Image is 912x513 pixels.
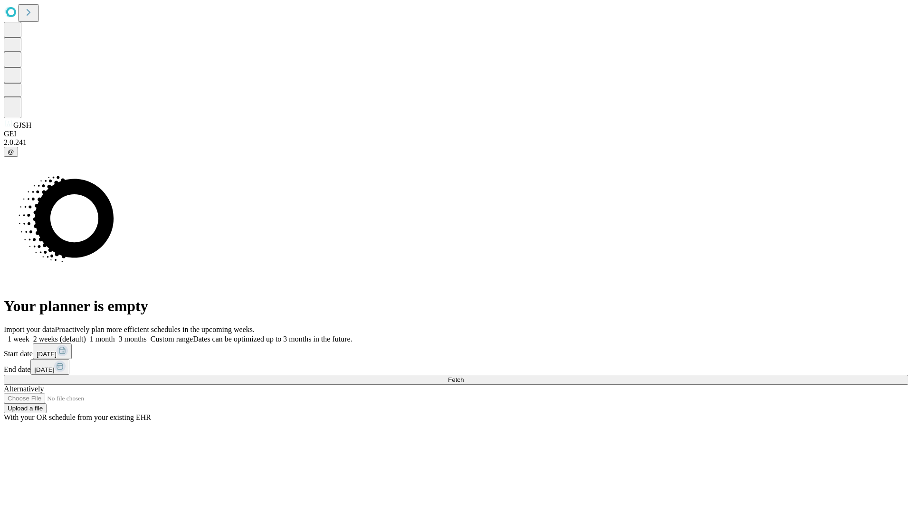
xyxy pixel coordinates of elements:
span: Proactively plan more efficient schedules in the upcoming weeks. [55,325,255,333]
div: End date [4,359,908,375]
button: Upload a file [4,403,47,413]
div: GEI [4,130,908,138]
span: Alternatively [4,385,44,393]
span: [DATE] [37,351,57,358]
button: [DATE] [33,343,72,359]
span: Dates can be optimized up to 3 months in the future. [193,335,352,343]
span: Import your data [4,325,55,333]
span: Fetch [448,376,464,383]
h1: Your planner is empty [4,297,908,315]
div: Start date [4,343,908,359]
span: 1 week [8,335,29,343]
span: 2 weeks (default) [33,335,86,343]
div: 2.0.241 [4,138,908,147]
span: GJSH [13,121,31,129]
span: With your OR schedule from your existing EHR [4,413,151,421]
span: 1 month [90,335,115,343]
button: @ [4,147,18,157]
span: [DATE] [34,366,54,373]
button: [DATE] [30,359,69,375]
span: 3 months [119,335,147,343]
span: Custom range [151,335,193,343]
button: Fetch [4,375,908,385]
span: @ [8,148,14,155]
